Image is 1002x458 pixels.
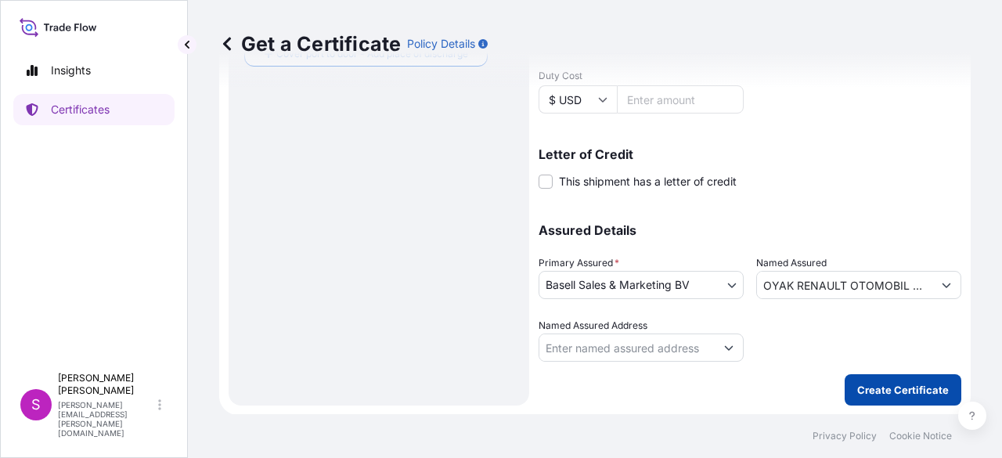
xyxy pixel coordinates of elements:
span: This shipment has a letter of credit [559,174,737,189]
p: Policy Details [407,36,475,52]
p: Certificates [51,102,110,117]
label: Named Assured Address [539,318,647,334]
a: Insights [13,55,175,86]
label: Named Assured [756,255,827,271]
input: Assured Name [757,271,932,299]
button: Basell Sales & Marketing BV [539,271,744,299]
span: S [31,397,41,413]
p: Create Certificate [857,382,949,398]
p: [PERSON_NAME] [PERSON_NAME] [58,372,155,397]
p: Insights [51,63,91,78]
p: Get a Certificate [219,31,401,56]
button: Create Certificate [845,374,961,406]
input: Named Assured Address [539,334,715,362]
a: Privacy Policy [813,430,877,442]
button: Show suggestions [715,334,743,362]
span: Basell Sales & Marketing BV [546,277,690,293]
a: Certificates [13,94,175,125]
a: Cookie Notice [889,430,952,442]
span: Primary Assured [539,255,619,271]
input: Enter amount [617,85,744,114]
p: Assured Details [539,224,961,236]
p: Letter of Credit [539,148,961,160]
button: Show suggestions [932,271,961,299]
p: [PERSON_NAME][EMAIL_ADDRESS][PERSON_NAME][DOMAIN_NAME] [58,400,155,438]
